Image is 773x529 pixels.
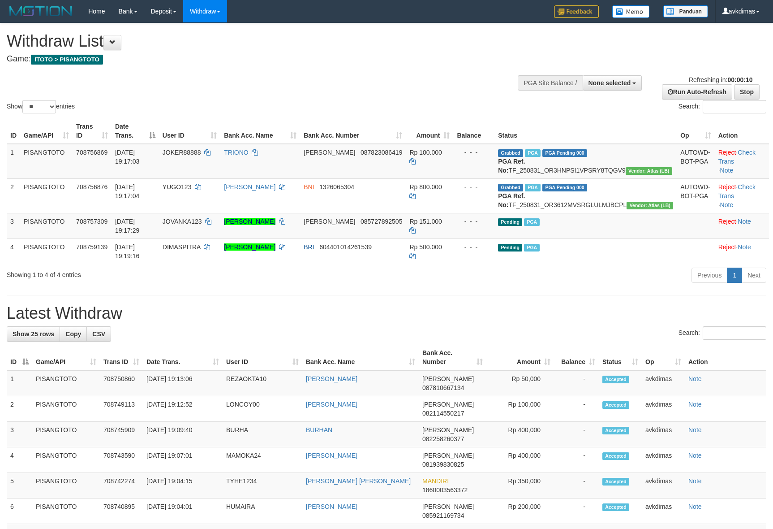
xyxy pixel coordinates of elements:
a: Note [738,218,751,225]
span: Copy 081939830825 to clipboard [422,461,464,468]
span: [PERSON_NAME] [422,503,474,510]
td: avkdimas [642,499,685,524]
a: Copy [60,326,87,342]
a: Stop [734,84,760,100]
td: PISANGTOTO [20,213,73,238]
a: Reject [718,243,736,251]
td: 5 [7,473,32,499]
span: Marked by avkdimas [524,244,540,251]
div: - - - [457,243,491,251]
a: Check Trans [718,149,756,165]
th: Date Trans.: activate to sort column descending [112,118,159,144]
td: AUTOWD-BOT-PGA [677,178,715,213]
span: Rp 500.000 [409,243,442,251]
span: Rp 151.000 [409,218,442,225]
td: · [715,213,769,238]
a: Next [742,268,766,283]
td: · · [715,178,769,213]
span: Accepted [602,427,629,434]
td: Rp 100,000 [486,396,554,422]
td: Rp 350,000 [486,473,554,499]
a: Note [688,452,702,459]
td: avkdimas [642,370,685,396]
span: Vendor URL: https://dashboard.q2checkout.com/secure [626,167,672,175]
td: AUTOWD-BOT-PGA [677,144,715,179]
span: Accepted [602,452,629,460]
td: 3 [7,213,20,238]
th: Action [715,118,769,144]
td: 708749113 [100,396,143,422]
span: [PERSON_NAME] [422,375,474,382]
td: [DATE] 19:12:52 [143,396,223,422]
td: 4 [7,447,32,473]
span: Vendor URL: https://dashboard.q2checkout.com/secure [627,202,673,209]
span: Rp 800.000 [409,183,442,191]
th: Bank Acc. Name: activate to sort column ascending [302,345,419,370]
img: Feedback.jpg [554,5,599,18]
label: Show entries [7,100,75,113]
td: 708750860 [100,370,143,396]
strong: 00:00:10 [727,76,752,83]
th: Date Trans.: activate to sort column ascending [143,345,223,370]
div: - - - [457,182,491,191]
a: [PERSON_NAME] [224,243,275,251]
span: Grabbed [498,149,523,157]
td: 708743590 [100,447,143,473]
th: Status [494,118,677,144]
td: 2 [7,396,32,422]
td: 6 [7,499,32,524]
span: YUGO123 [163,183,192,191]
img: panduan.png [663,5,708,17]
a: Note [688,426,702,434]
span: Marked by avkdimas [524,218,540,226]
span: Accepted [602,376,629,383]
button: None selected [583,75,642,91]
span: Copy [65,330,81,338]
span: [PERSON_NAME] [422,401,474,408]
label: Search: [679,326,766,340]
span: Copy 087823086419 to clipboard [361,149,402,156]
td: 2 [7,178,20,213]
span: Copy 085727892505 to clipboard [361,218,402,225]
span: Marked by avkdimas [525,184,541,191]
span: Accepted [602,503,629,511]
a: Reject [718,149,736,156]
input: Search: [703,100,766,113]
td: [DATE] 19:07:01 [143,447,223,473]
span: Show 25 rows [13,330,54,338]
img: Button%20Memo.svg [612,5,650,18]
a: BURHAN [306,426,332,434]
td: · · [715,144,769,179]
a: TRIONO [224,149,248,156]
div: - - - [457,217,491,226]
select: Showentries [22,100,56,113]
span: [DATE] 19:17:29 [115,218,140,234]
span: None selected [588,79,631,87]
th: Op: activate to sort column ascending [677,118,715,144]
span: Refreshing in: [689,76,752,83]
td: avkdimas [642,396,685,422]
a: Check Trans [718,183,756,199]
span: JOVANKA123 [163,218,202,225]
td: PISANGTOTO [32,499,100,524]
td: - [554,499,599,524]
td: REZAOKTA10 [223,370,302,396]
th: Balance: activate to sort column ascending [554,345,599,370]
a: Note [738,243,751,251]
span: Marked by avkdimas [525,149,541,157]
th: User ID: activate to sort column ascending [223,345,302,370]
span: [PERSON_NAME] [304,218,355,225]
a: 1 [727,268,742,283]
span: DIMASPITRA [163,243,201,251]
td: Rp 400,000 [486,422,554,447]
td: TF_250831_OR3HNPSI1VPSRY8TQGV9 [494,144,677,179]
span: 708759139 [76,243,107,251]
td: [DATE] 19:04:15 [143,473,223,499]
td: 1 [7,370,32,396]
td: HUMAIRA [223,499,302,524]
span: ITOTO > PISANGTOTO [31,55,103,65]
th: Bank Acc. Number: activate to sort column ascending [300,118,406,144]
a: Reject [718,218,736,225]
span: MANDIRI [422,477,449,485]
span: Copy 087810667134 to clipboard [422,384,464,391]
